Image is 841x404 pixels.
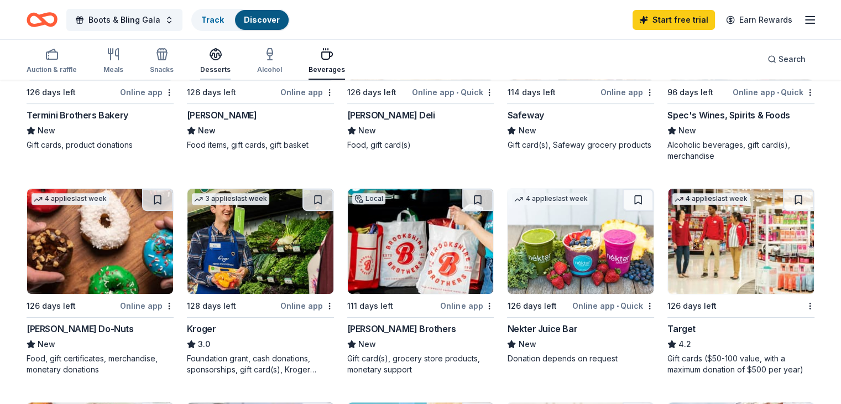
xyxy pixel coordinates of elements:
[507,299,556,313] div: 126 days left
[120,299,174,313] div: Online app
[200,65,231,74] div: Desserts
[518,124,536,137] span: New
[347,353,494,375] div: Gift card(s), grocery store products, monetary support
[187,189,333,294] img: Image for Kroger
[120,85,174,99] div: Online app
[667,188,814,375] a: Image for Target4 applieslast week126 days leftTarget4.2Gift cards ($50-100 value, with a maximum...
[633,10,715,30] a: Start free trial
[27,299,76,313] div: 126 days left
[667,139,814,162] div: Alcoholic beverages, gift card(s), merchandise
[187,108,257,122] div: [PERSON_NAME]
[187,139,334,151] div: Food items, gift cards, gift basket
[507,353,654,364] div: Donation depends on request
[352,193,385,204] div: Local
[200,43,231,80] button: Desserts
[779,53,806,66] span: Search
[347,188,494,375] a: Image for Brookshire BrothersLocal111 days leftOnline app[PERSON_NAME] BrothersNewGift card(s), g...
[508,189,654,294] img: Image for Nekter Juice Bar
[440,299,494,313] div: Online app
[348,189,494,294] img: Image for Brookshire Brothers
[27,86,76,99] div: 126 days left
[507,86,555,99] div: 114 days left
[719,10,799,30] a: Earn Rewards
[617,302,619,310] span: •
[347,86,396,99] div: 126 days left
[347,139,494,151] div: Food, gift card(s)
[733,85,814,99] div: Online app Quick
[257,65,282,74] div: Alcohol
[257,43,282,80] button: Alcohol
[412,85,494,99] div: Online app Quick
[507,322,577,335] div: Nekter Juice Bar
[244,15,280,24] a: Discover
[150,65,174,74] div: Snacks
[309,65,345,74] div: Beverages
[678,124,696,137] span: New
[347,322,456,335] div: [PERSON_NAME] Brothers
[38,338,55,351] span: New
[198,338,210,351] span: 3.0
[27,322,134,335] div: [PERSON_NAME] Do-Nuts
[27,189,173,294] img: Image for Shipley Do-Nuts
[600,85,654,99] div: Online app
[667,299,717,313] div: 126 days left
[667,86,713,99] div: 96 days left
[759,48,814,70] button: Search
[678,338,691,351] span: 4.2
[518,338,536,351] span: New
[201,15,224,24] a: Track
[38,124,55,137] span: New
[27,188,174,375] a: Image for Shipley Do-Nuts4 applieslast week126 days leftOnline app[PERSON_NAME] Do-NutsNewFood, g...
[27,108,128,122] div: Termini Brothers Bakery
[187,86,236,99] div: 126 days left
[777,88,779,97] span: •
[507,108,544,122] div: Safeway
[667,353,814,375] div: Gift cards ($50-100 value, with a maximum donation of $500 per year)
[347,108,435,122] div: [PERSON_NAME] Deli
[187,322,216,335] div: Kroger
[347,299,393,313] div: 111 days left
[187,188,334,375] a: Image for Kroger3 applieslast week128 days leftOnline appKroger3.0Foundation grant, cash donation...
[672,193,750,205] div: 4 applies last week
[280,299,334,313] div: Online app
[280,85,334,99] div: Online app
[103,43,123,80] button: Meals
[667,322,696,335] div: Target
[27,65,77,74] div: Auction & raffle
[668,189,814,294] img: Image for Target
[456,88,458,97] span: •
[667,108,790,122] div: Spec's Wines, Spirits & Foods
[187,353,334,375] div: Foundation grant, cash donations, sponsorships, gift card(s), Kroger products
[27,7,58,33] a: Home
[150,43,174,80] button: Snacks
[27,139,174,151] div: Gift cards, product donations
[187,299,236,313] div: 128 days left
[88,13,160,27] span: Boots & Bling Gala
[191,9,290,31] button: TrackDiscover
[32,193,109,205] div: 4 applies last week
[27,353,174,375] div: Food, gift certificates, merchandise, monetary donations
[358,338,376,351] span: New
[507,139,654,151] div: Gift card(s), Safeway grocery products
[27,43,77,80] button: Auction & raffle
[512,193,589,205] div: 4 applies last week
[103,65,123,74] div: Meals
[358,124,376,137] span: New
[198,124,216,137] span: New
[309,43,345,80] button: Beverages
[192,193,269,205] div: 3 applies last week
[572,299,654,313] div: Online app Quick
[507,188,654,364] a: Image for Nekter Juice Bar4 applieslast week126 days leftOnline app•QuickNekter Juice BarNewDonat...
[66,9,182,31] button: Boots & Bling Gala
